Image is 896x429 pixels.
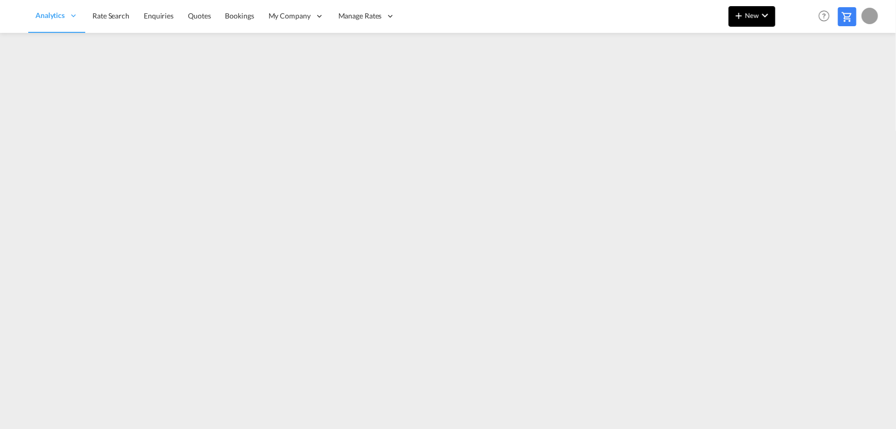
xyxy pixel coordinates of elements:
md-icon: icon-chevron-down [759,9,771,22]
span: Enquiries [144,11,174,20]
button: icon-plus 400-fgNewicon-chevron-down [729,6,775,27]
span: Bookings [225,11,254,20]
span: Analytics [35,10,65,21]
span: Help [815,7,833,25]
span: New [733,11,771,20]
span: My Company [269,11,311,21]
md-icon: icon-plus 400-fg [733,9,745,22]
span: Rate Search [92,11,129,20]
div: Help [815,7,838,26]
span: Manage Rates [338,11,382,21]
span: Quotes [188,11,211,20]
